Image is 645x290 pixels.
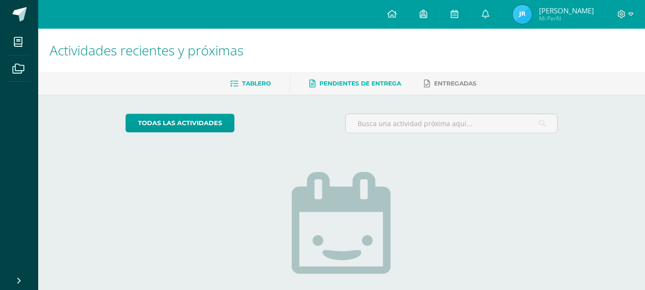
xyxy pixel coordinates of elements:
[242,80,271,87] span: Tablero
[424,76,476,91] a: Entregadas
[50,41,243,59] span: Actividades recientes y próximas
[230,76,271,91] a: Tablero
[319,80,401,87] span: Pendientes de entrega
[539,6,594,15] span: [PERSON_NAME]
[126,114,234,132] a: todas las Actividades
[434,80,476,87] span: Entregadas
[346,114,557,133] input: Busca una actividad próxima aquí...
[513,5,532,24] img: a5da60d17462b9d73288ec2af3f87b4b.png
[309,76,401,91] a: Pendientes de entrega
[539,14,594,22] span: Mi Perfil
